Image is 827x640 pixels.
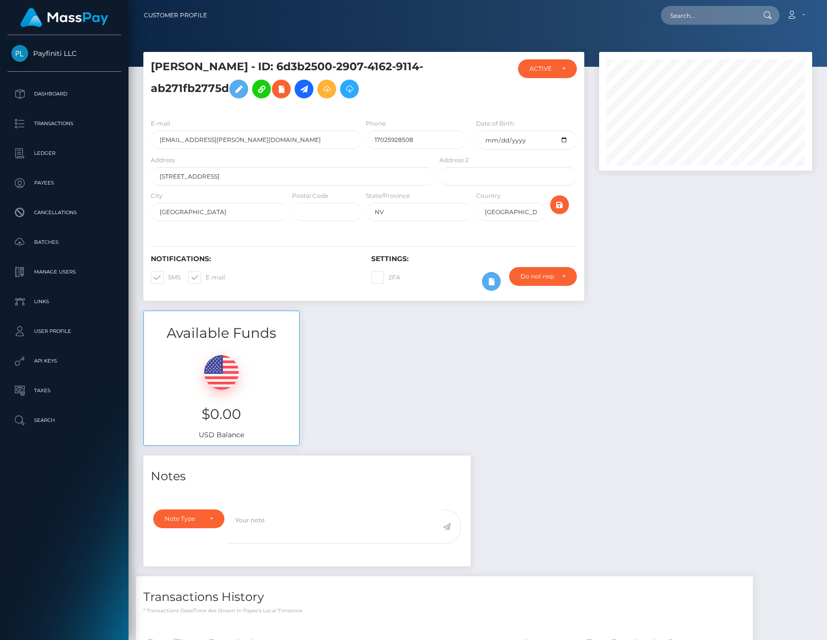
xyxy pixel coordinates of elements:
p: * Transactions date/time are shown in payee's local timezone [143,607,745,614]
a: Transactions [7,111,121,136]
label: Date of Birth [476,119,514,128]
img: USD.png [204,355,239,390]
div: USD Balance [144,343,299,445]
p: Manage Users [11,265,117,279]
a: Manage Users [7,260,121,284]
h6: Notifications: [151,255,356,263]
label: Phone [366,119,386,128]
a: Dashboard [7,82,121,106]
p: Transactions [11,116,117,131]
p: Search [11,413,117,428]
p: Ledger [11,146,117,161]
a: Batches [7,230,121,255]
a: Payees [7,171,121,195]
button: ACTIVE [518,59,577,78]
a: API Keys [7,349,121,373]
button: Do not require [509,267,577,286]
a: Cancellations [7,200,121,225]
p: Links [11,294,117,309]
a: Initiate Payout [295,80,313,98]
h4: Transactions History [143,589,745,606]
label: Address 2 [439,156,469,165]
a: Ledger [7,141,121,166]
a: Links [7,289,121,314]
span: Payfiniti LLC [7,49,121,58]
label: Country [476,191,501,200]
label: 2FA [371,271,400,284]
h6: Settings: [371,255,577,263]
img: Payfiniti LLC [11,45,28,62]
p: API Keys [11,354,117,368]
label: E-mail [188,271,225,284]
p: User Profile [11,324,117,339]
div: Note Type [165,515,202,523]
label: City [151,191,163,200]
p: Dashboard [11,87,117,101]
h3: $0.00 [151,405,292,424]
label: Address [151,156,175,165]
p: Batches [11,235,117,250]
label: Postal Code [292,191,328,200]
p: Cancellations [11,205,117,220]
img: MassPay Logo [20,8,108,27]
a: Search [7,408,121,433]
a: Customer Profile [144,5,207,26]
p: Taxes [11,383,117,398]
a: Taxes [7,378,121,403]
div: ACTIVE [529,65,554,73]
h5: [PERSON_NAME] - ID: 6d3b2500-2907-4162-9114-ab271fb2775d [151,59,430,103]
input: Search... [661,6,754,25]
h3: Available Funds [144,323,299,343]
label: State/Province [366,191,410,200]
div: Do not require [521,273,554,280]
label: E-mail [151,119,170,128]
p: Payees [11,176,117,190]
a: User Profile [7,319,121,344]
h4: Notes [151,468,463,485]
label: SMS [151,271,180,284]
button: Note Type [153,509,224,528]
